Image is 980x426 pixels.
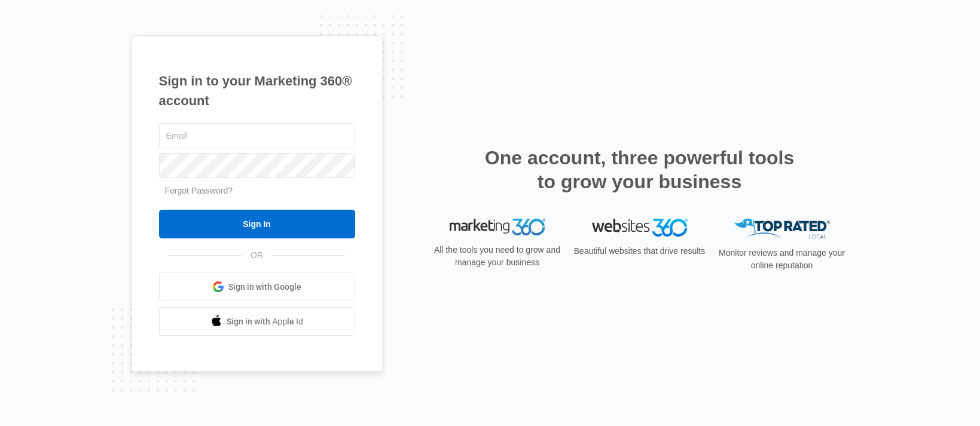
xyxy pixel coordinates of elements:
a: Sign in with Apple Id [159,307,355,336]
p: All the tools you need to grow and manage your business [431,244,564,269]
input: Sign In [159,210,355,238]
span: OR [242,249,271,262]
a: Forgot Password? [165,186,233,195]
h2: One account, three powerful tools to grow your business [481,146,798,194]
a: Sign in with Google [159,272,355,301]
img: Websites 360 [592,219,688,236]
img: Top Rated Local [734,219,830,238]
span: Sign in with Apple Id [227,315,303,328]
span: Sign in with Google [228,281,301,293]
input: Email [159,123,355,148]
p: Beautiful websites that drive results [573,245,707,258]
img: Marketing 360 [450,219,545,235]
p: Monitor reviews and manage your online reputation [715,247,849,272]
h1: Sign in to your Marketing 360® account [159,71,355,111]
